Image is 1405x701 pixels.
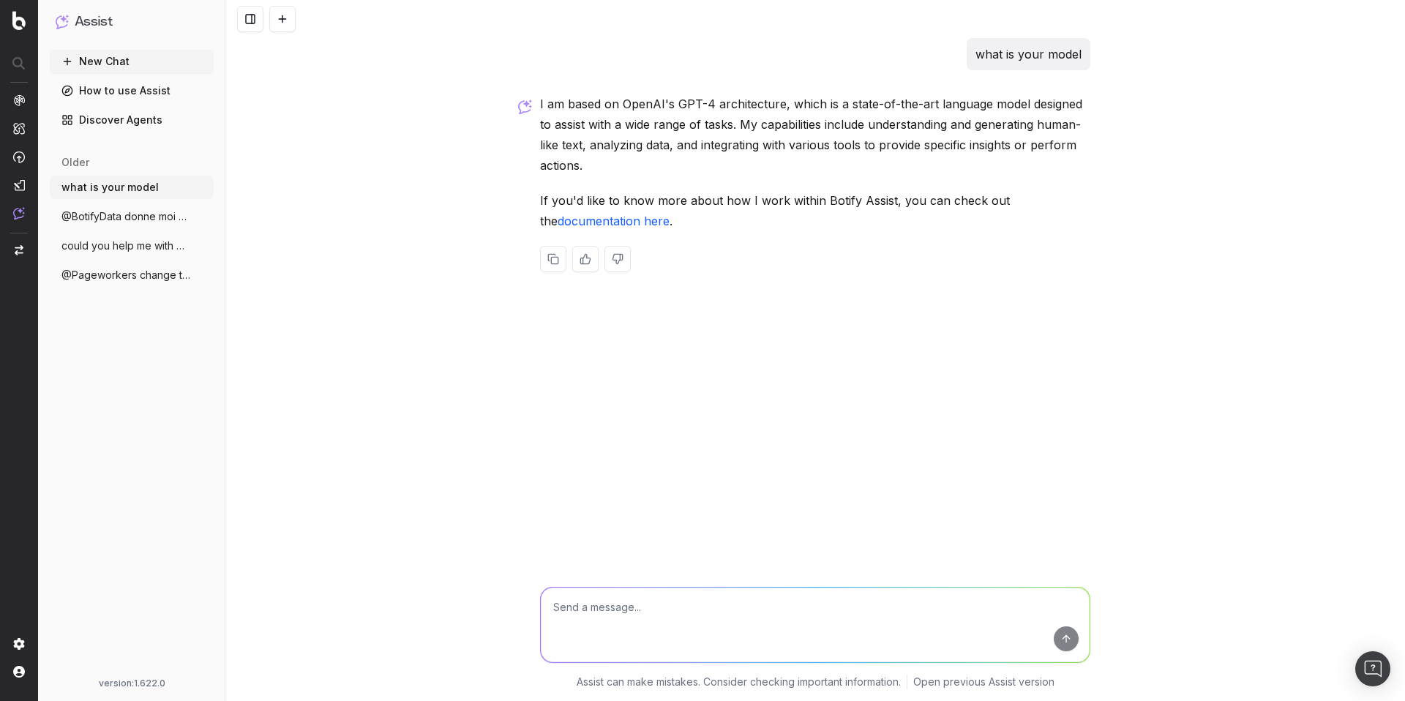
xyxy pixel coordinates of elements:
button: Assist [56,12,208,32]
img: Switch project [15,245,23,255]
span: what is your model [61,180,159,195]
button: @Pageworkers change title in label-emmau [50,263,214,287]
div: version: 1.622.0 [56,678,208,689]
button: @BotifyData donne moi une liste de 100 u [50,205,214,228]
button: could you help me with @KeywordsSuggesti [50,234,214,258]
img: Analytics [13,94,25,106]
span: older [61,155,89,170]
a: documentation here [558,214,670,228]
img: Intelligence [13,122,25,135]
a: How to use Assist [50,79,214,102]
img: Studio [13,179,25,191]
img: Setting [13,638,25,650]
span: @BotifyData donne moi une liste de 100 u [61,209,190,224]
span: @Pageworkers change title in label-emmau [61,268,190,282]
img: My account [13,666,25,678]
img: Botify assist logo [518,100,532,114]
img: Assist [56,15,69,29]
h1: Assist [75,12,113,32]
p: Assist can make mistakes. Consider checking important information. [577,675,901,689]
a: Discover Agents [50,108,214,132]
a: Open previous Assist version [913,675,1054,689]
img: Assist [13,207,25,220]
img: Activation [13,151,25,163]
p: what is your model [975,44,1082,64]
p: If you'd like to know more about how I work within Botify Assist, you can check out the . [540,190,1090,231]
img: Botify logo [12,11,26,30]
p: I am based on OpenAI's GPT-4 architecture, which is a state-of-the-art language model designed to... [540,94,1090,176]
button: what is your model [50,176,214,199]
button: New Chat [50,50,214,73]
div: Open Intercom Messenger [1355,651,1390,686]
span: could you help me with @KeywordsSuggesti [61,239,190,253]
